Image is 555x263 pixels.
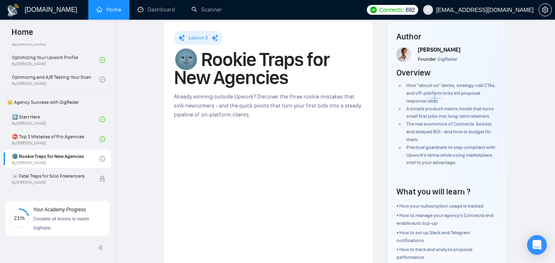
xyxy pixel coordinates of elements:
span: setting [539,7,551,13]
a: 🌚 Rookie Traps for New AgenciesBy[PERSON_NAME] [12,150,99,168]
span: user [425,7,431,13]
span: Lesson 3 [189,35,208,41]
span: Connects: [379,5,404,14]
span: ☠️ Fatal Traps for Solo Freelancers [12,172,91,180]
a: setting [539,7,552,13]
h1: 🌚 Rookie Traps for New Agencies [174,50,363,87]
h4: Overview [396,67,431,78]
p: • How to track and analyze proposal performance [396,246,496,261]
span: check-circle [99,117,105,122]
a: dashboardDashboard [138,6,175,13]
img: Screenshot+at+Jun+18+10-48-53%E2%80%AFPM.png [396,47,411,62]
span: How “about-us” decks, strategy-call CTAs, and off-platform links kill proposal response rates. [406,82,496,104]
a: searchScanner [191,6,222,13]
span: GigRadar [438,56,457,62]
button: setting [539,3,552,16]
span: check-circle [99,77,105,82]
span: double-left [98,244,106,252]
span: [PERSON_NAME] [418,46,461,53]
span: By [PERSON_NAME] [12,180,91,185]
span: check-circle [99,136,105,142]
span: 692 [405,5,415,14]
h4: What you will learn ? [396,186,470,197]
span: ❌ How to get banned on Upwork [12,192,91,200]
span: 21% [9,215,29,221]
img: logo [7,4,20,17]
a: Optimizing Your Upwork ProfileBy[PERSON_NAME] [12,51,99,69]
a: Optimizing and A/B Testing Your Scanner for Better ResultsBy[PERSON_NAME] [12,71,99,89]
span: lock [99,176,105,181]
span: A simple product-matrix model that turns small first jobs into long-term retainers. [406,106,494,119]
span: Already winning outside Upwork? Discover the three rookie mistakes that sink newcomers - and the ... [174,93,361,118]
span: Founder [418,56,436,62]
span: 👑 Agency Success with GigRadar [4,94,111,110]
span: Complete all lessons to master GigRadar. [33,217,90,230]
span: check-circle [99,156,105,162]
p: • How to manage your agency’s Connects and enable auto top-up [396,212,496,227]
p: • How to set up Slack and Telegram notifications [396,229,496,245]
img: upwork-logo.png [370,7,377,13]
span: Practical guardrails to stay compliant with Upwork’s terms while using marketplace intel to your ... [406,144,495,166]
span: The real economics of Connects, boosts, and delayed ROI - and how to budget for them. [406,121,493,142]
p: • How your subscription usage is tracked [396,202,496,210]
span: Home [5,26,40,43]
h4: Author [396,31,496,42]
a: homeHome [97,6,121,13]
div: Open Intercom Messenger [527,235,547,255]
span: check-circle [99,57,105,63]
span: Your Academy Progress [33,207,86,213]
a: 1️⃣ Start HereBy[PERSON_NAME] [12,110,99,128]
a: ⛔ Top 3 Mistakes of Pro AgenciesBy[PERSON_NAME] [12,130,99,148]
